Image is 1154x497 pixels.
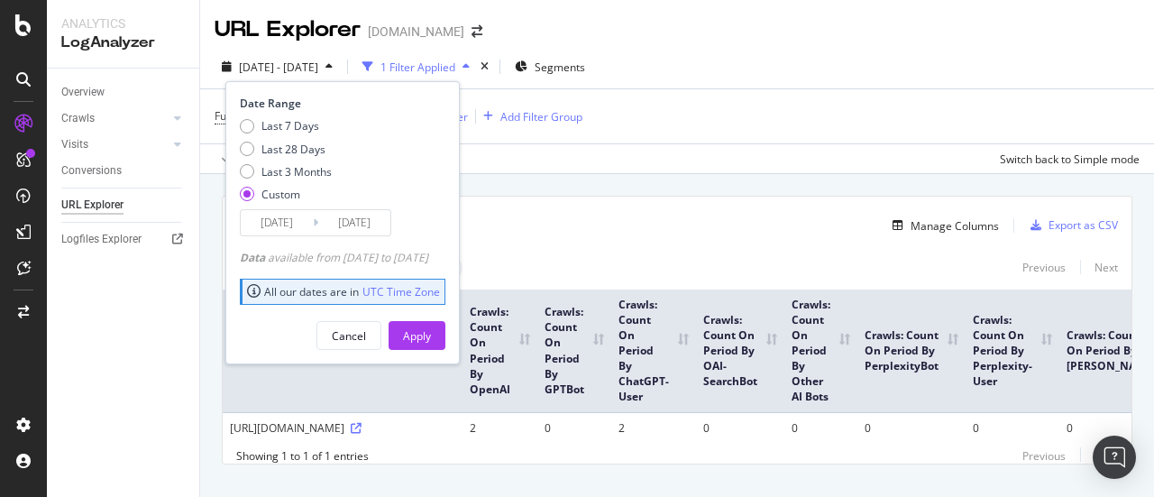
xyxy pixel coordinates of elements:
button: Apply [215,144,267,173]
div: LogAnalyzer [61,32,185,53]
div: Switch back to Simple mode [1000,152,1140,167]
div: Last 3 Months [261,164,332,179]
div: [URL][DOMAIN_NAME] [230,420,455,436]
div: Custom [261,187,300,202]
div: Date Range [240,96,441,111]
th: Crawls: Count On Period By OAI-SearchBot: activate to sort column ascending [696,290,784,412]
div: Apply [403,328,431,344]
a: Conversions [61,161,187,180]
div: times [477,58,492,76]
th: Full URL: activate to sort column ascending [223,290,463,412]
div: Crawls [61,109,95,128]
td: 0 [857,412,966,443]
div: Logfiles Explorer [61,230,142,249]
div: Last 28 Days [261,142,325,157]
input: Start Date [241,210,313,235]
th: Crawls: Count On Period By PerplexityBot: activate to sort column ascending [857,290,966,412]
div: Export as CSV [1049,217,1118,233]
div: All our dates are in [247,284,440,299]
div: Showing 1 to 1 of 1 entries [236,448,369,464]
button: 1 Filter Applied [355,52,477,81]
div: Conversions [61,161,122,180]
div: available from [DATE] to [DATE] [240,250,428,265]
a: UTC Time Zone [362,284,440,299]
td: 2 [463,412,537,443]
div: Open Intercom Messenger [1093,436,1136,479]
th: Crawls: Count On Period By ChatGPT-User: activate to sort column ascending [611,290,696,412]
span: Data [240,250,268,265]
div: Last 7 Days [240,118,332,133]
button: Segments [508,52,592,81]
th: Crawls: Count On Period By OpenAI: activate to sort column ascending [463,290,537,412]
span: Segments [535,60,585,75]
div: Manage Columns [911,218,999,234]
th: Crawls: Count On Period By GPTBot: activate to sort column ascending [537,290,611,412]
div: Overview [61,83,105,102]
td: 0 [537,412,611,443]
div: Last 3 Months [240,164,332,179]
th: Crawls: Count On Period By Perplexity-User: activate to sort column ascending [966,290,1059,412]
input: End Date [318,210,390,235]
th: Crawls: Count On Period By Other AI Bots: activate to sort column ascending [784,290,857,412]
td: 0 [784,412,857,443]
button: Switch back to Simple mode [993,144,1140,173]
div: URL Explorer [215,14,361,45]
div: 1 Filter Applied [380,60,455,75]
div: Add Filter Group [500,109,582,124]
td: 0 [966,412,1059,443]
a: Visits [61,135,169,154]
div: Last 28 Days [240,142,332,157]
div: Analytics [61,14,185,32]
div: Visits [61,135,88,154]
div: arrow-right-arrow-left [472,25,482,38]
a: URL Explorer [61,196,187,215]
div: Custom [240,187,332,202]
button: Manage Columns [885,215,999,236]
div: URL Explorer [61,196,124,215]
button: Cancel [316,321,381,350]
span: [DATE] - [DATE] [239,60,318,75]
td: 0 [696,412,784,443]
div: Cancel [332,328,366,344]
a: Logfiles Explorer [61,230,187,249]
div: Last 7 Days [261,118,319,133]
button: Apply [389,321,445,350]
span: Full URL [215,108,254,124]
td: 2 [611,412,696,443]
button: Export as CSV [1023,211,1118,240]
button: [DATE] - [DATE] [215,52,340,81]
a: Overview [61,83,187,102]
a: Crawls [61,109,169,128]
button: Add Filter Group [476,106,582,127]
div: [DOMAIN_NAME] [368,23,464,41]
